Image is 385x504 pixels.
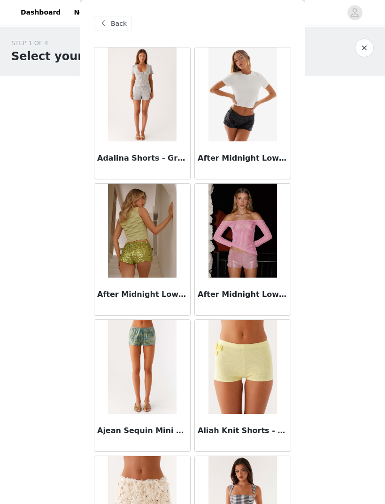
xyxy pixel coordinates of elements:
[208,320,277,414] img: Aliah Knit Shorts - Yellow
[108,320,177,414] img: Ajean Sequin Mini Shorts - Lime Blood
[198,289,288,300] h3: After Midnight Low Rise Sequin Mini Shorts - Pink
[350,5,359,20] div: avatar
[68,2,115,23] a: Networks
[15,2,66,23] a: Dashboard
[208,47,277,141] img: After Midnight Low Rise Sequin Mini Shorts - Black
[108,184,176,278] img: After Midnight Low Rise Sequin Mini Shorts - Olive
[108,47,176,141] img: Adalina Shorts - Grey Check
[97,289,187,300] h3: After Midnight Low Rise Sequin Mini Shorts - Olive
[111,19,127,29] span: Back
[97,153,187,164] h3: Adalina Shorts - Grey Check
[11,48,130,65] h1: Select your styles!
[198,153,288,164] h3: After Midnight Low Rise Sequin Mini Shorts - Black
[97,425,187,436] h3: Ajean Sequin Mini Shorts - Lime Blood
[198,425,288,436] h3: Aliah Knit Shorts - Yellow
[11,39,130,48] div: STEP 1 OF 4
[208,184,277,278] img: After Midnight Low Rise Sequin Mini Shorts - Pink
